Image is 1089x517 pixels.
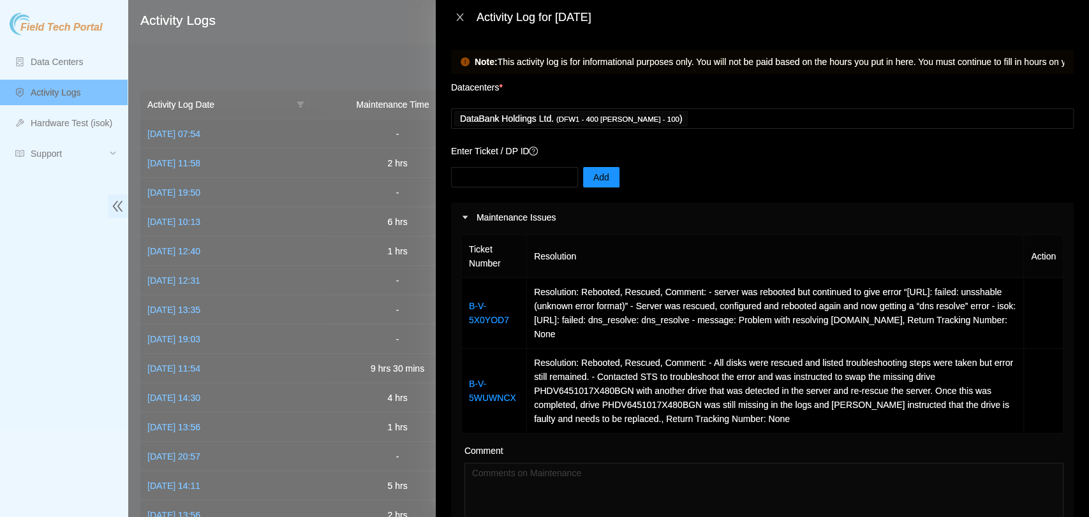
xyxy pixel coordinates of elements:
th: Resolution [527,235,1024,278]
span: Add [593,170,609,184]
p: DataBank Holdings Ltd. ) [460,112,683,126]
button: Add [583,167,619,187]
div: Activity Log for [DATE] [477,10,1074,24]
td: Resolution: Rebooted, Rescued, Comment: - All disks were rescued and listed troubleshooting steps... [527,349,1024,433]
strong: Note: [475,55,498,69]
th: Ticket Number [462,235,527,278]
span: exclamation-circle [461,57,470,66]
span: question-circle [529,147,538,156]
th: Action [1024,235,1063,278]
p: Datacenters [451,74,503,94]
a: B-V-5WUWNCX [469,379,516,403]
a: B-V-5X0YOD7 [469,301,509,325]
label: Comment [464,444,503,458]
div: Maintenance Issues [451,203,1074,232]
span: close [455,12,465,22]
td: Resolution: Rebooted, Rescued, Comment: - server was rebooted but continued to give error “[URL]:... [527,278,1024,349]
button: Close [451,11,469,24]
p: Enter Ticket / DP ID [451,144,1074,158]
span: ( DFW1 - 400 [PERSON_NAME] - 100 [556,115,679,123]
span: caret-right [461,214,469,221]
